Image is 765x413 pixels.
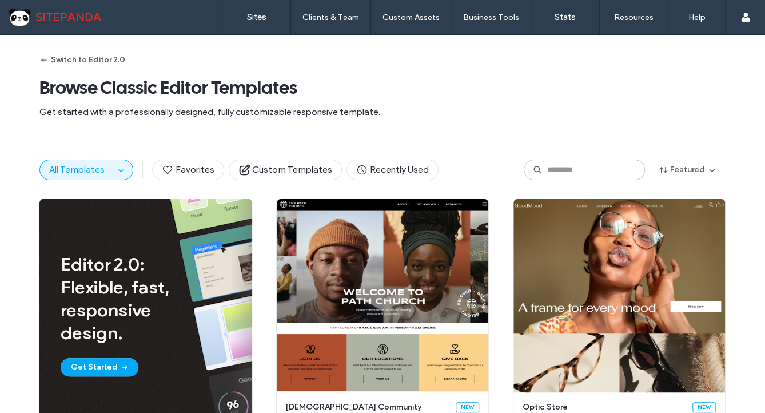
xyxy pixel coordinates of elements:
[162,164,214,176] span: Favorites
[39,51,125,69] button: Switch to Editor 2.0
[238,164,332,176] span: Custom Templates
[456,402,479,412] div: New
[61,253,201,344] span: Editor 2.0: Flexible, fast, responsive design.
[247,12,266,22] label: Sites
[688,13,706,22] label: Help
[692,402,716,412] div: New
[614,13,654,22] label: Resources
[523,402,686,413] span: optic store
[382,13,440,22] label: Custom Assets
[39,106,726,118] span: Get started with a professionally designed, fully customizable responsive template.
[40,160,114,180] button: All Templates
[302,13,359,22] label: Clients & Team
[229,160,342,180] button: Custom Templates
[152,160,224,180] button: Favorites
[61,358,138,376] button: Get Started
[356,164,429,176] span: Recently Used
[26,8,49,18] span: Help
[650,161,726,179] button: Featured
[49,164,105,175] span: All Templates
[346,160,439,180] button: Recently Used
[463,13,519,22] label: Business Tools
[555,12,576,22] label: Stats
[39,76,726,99] span: Browse Classic Editor Templates
[286,402,449,413] span: [DEMOGRAPHIC_DATA] community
